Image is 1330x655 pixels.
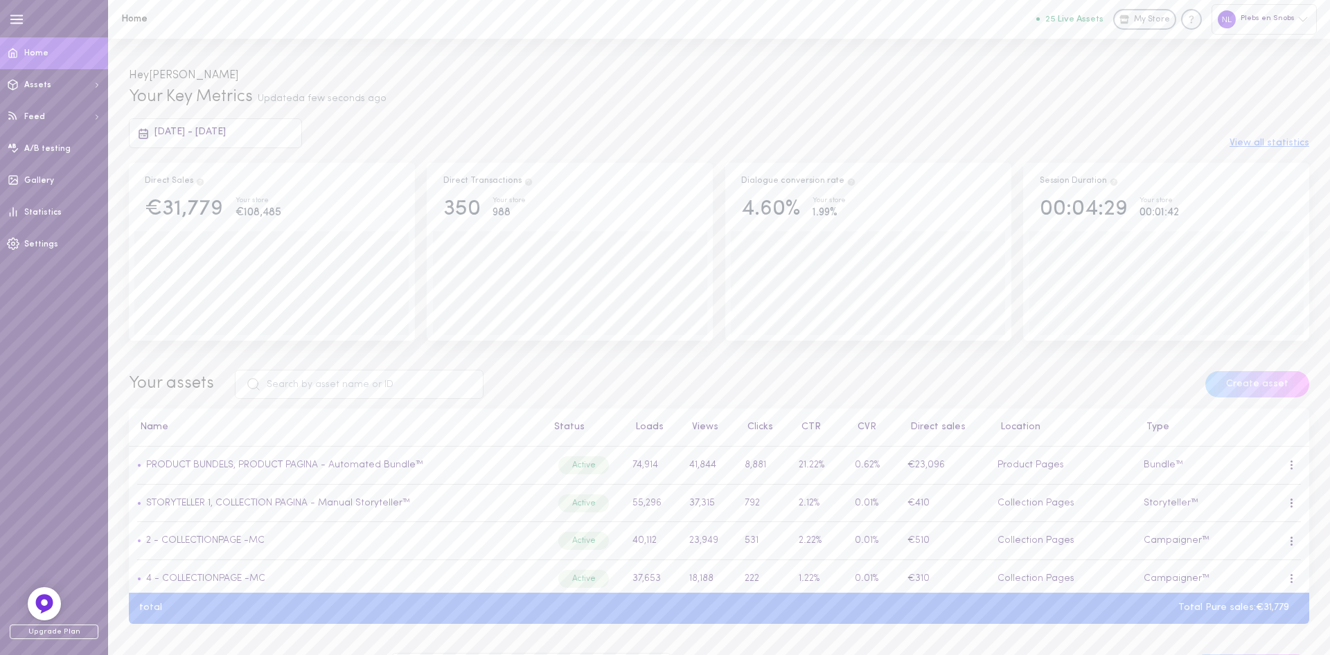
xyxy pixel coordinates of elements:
[1040,197,1128,222] div: 00:04:29
[997,498,1074,508] span: Collection Pages
[813,204,846,222] div: 1.99%
[137,535,141,546] span: •
[24,208,62,217] span: Statistics
[1109,177,1119,185] span: Track how your session duration increase once users engage with your Assets
[899,447,989,485] td: €23,096
[736,484,790,522] td: 792
[235,370,484,399] input: Search by asset name or ID
[1113,9,1176,30] a: My Store
[1144,573,1209,584] span: Campaigner™
[141,535,265,546] a: 2 - COLLECTIONPAGE -MC
[141,573,265,584] a: 4 - COLLECTIONPAGE -MC
[443,197,481,222] div: 350
[624,522,682,560] td: 40,112
[736,447,790,485] td: 8,881
[146,498,410,508] a: STORYTELLER 1, COLLECTION PAGINA - Manual Storyteller™
[899,560,989,598] td: €310
[997,535,1074,546] span: Collection Pages
[741,175,856,188] div: Dialogue conversion rate
[493,204,526,222] div: 988
[129,89,253,105] span: Your Key Metrics
[24,240,58,249] span: Settings
[443,175,533,188] div: Direct Transactions
[524,177,533,185] span: Total transactions from users who clicked on a product through Dialogue assets, and purchased the...
[558,570,609,588] div: Active
[1181,9,1202,30] div: Knowledge center
[121,14,350,24] h1: Home
[741,422,773,432] button: Clicks
[1134,14,1170,26] span: My Store
[1140,422,1169,432] button: Type
[236,197,281,205] div: Your store
[790,447,847,485] td: 21.22%
[628,422,664,432] button: Loads
[682,522,736,560] td: 23,949
[137,460,141,470] span: •
[851,422,876,432] button: CVR
[790,560,847,598] td: 1.22%
[847,484,900,522] td: 0.01%
[195,177,205,185] span: Direct Sales are the result of users clicking on a product and then purchasing the exact same pro...
[795,422,821,432] button: CTR
[813,197,846,205] div: Your store
[682,447,736,485] td: 41,844
[137,573,141,584] span: •
[558,532,609,550] div: Active
[558,456,609,474] div: Active
[1168,603,1300,613] div: Total Pure sales: €31,779
[685,422,718,432] button: Views
[145,175,205,188] div: Direct Sales
[146,460,423,470] a: PRODUCT BUNDELS, PRODUCT PAGINA - Automated Bundle™
[258,93,387,104] span: Updated a few seconds ago
[146,573,265,584] a: 4 - COLLECTIONPAGE -MC
[547,422,585,432] button: Status
[129,375,214,392] span: Your assets
[1144,498,1198,508] span: Storyteller™
[997,460,1064,470] span: Product Pages
[682,484,736,522] td: 37,315
[493,197,526,205] div: Your store
[1144,460,1183,470] span: Bundle™
[24,113,45,121] span: Feed
[790,484,847,522] td: 2.12%
[558,494,609,512] div: Active
[1036,15,1103,24] button: 25 Live Assets
[236,204,281,222] div: €108,485
[1230,138,1309,148] button: View all statistics
[736,560,790,598] td: 222
[1144,535,1209,546] span: Campaigner™
[1140,197,1179,205] div: Your store
[846,177,856,185] span: The percentage of users who interacted with one of Dialogue`s assets and ended up purchasing in t...
[903,422,966,432] button: Direct sales
[146,535,265,546] a: 2 - COLLECTIONPAGE -MC
[1205,371,1309,397] button: Create asset
[145,197,223,222] div: €31,779
[847,560,900,598] td: 0.01%
[24,145,71,153] span: A/B testing
[133,422,168,432] button: Name
[790,522,847,560] td: 2.22%
[24,49,48,57] span: Home
[997,573,1074,584] span: Collection Pages
[736,522,790,560] td: 531
[154,127,226,137] span: [DATE] - [DATE]
[10,625,98,639] span: Upgrade Plan
[141,498,410,508] a: STORYTELLER 1, COLLECTION PAGINA - Manual Storyteller™
[24,81,51,89] span: Assets
[137,498,141,508] span: •
[624,560,682,598] td: 37,653
[24,177,54,185] span: Gallery
[847,522,900,560] td: 0.01%
[847,447,900,485] td: 0.62%
[899,484,989,522] td: €410
[993,422,1040,432] button: Location
[1212,4,1317,34] div: Plebs en Snobs
[741,197,800,222] div: 4.60%
[682,560,736,598] td: 18,188
[1040,175,1119,188] div: Session Duration
[1140,204,1179,222] div: 00:01:42
[129,70,238,81] span: Hey [PERSON_NAME]
[624,447,682,485] td: 74,914
[1036,15,1113,24] a: 25 Live Assets
[141,460,423,470] a: PRODUCT BUNDELS, PRODUCT PAGINA - Automated Bundle™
